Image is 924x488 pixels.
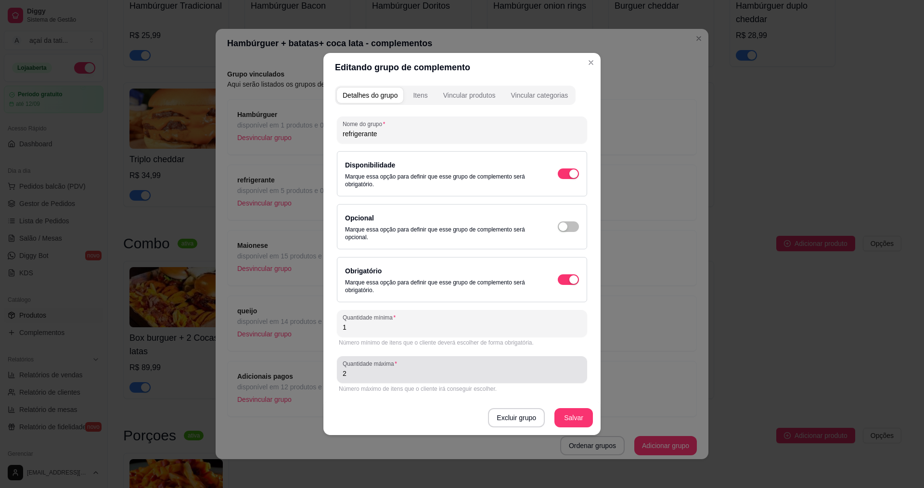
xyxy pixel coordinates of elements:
[343,322,581,332] input: Quantidade mínima
[339,385,585,393] div: Número máximo de itens que o cliente irá conseguir escolher.
[335,86,576,105] div: complement-group
[343,360,400,368] label: Quantidade máxima
[345,173,539,188] p: Marque essa opção para definir que esse grupo de complemento será obrigatório.
[345,279,539,294] p: Marque essa opção para definir que esse grupo de complemento será obrigatório.
[511,90,568,100] div: Vincular categorias
[413,90,427,100] div: Itens
[343,129,581,139] input: Nome do grupo
[583,55,599,70] button: Close
[343,369,581,378] input: Quantidade máxima
[554,408,593,427] button: Salvar
[345,226,539,241] p: Marque essa opção para definir que esse grupo de complemento será opcional.
[488,408,545,427] button: Excluir grupo
[443,90,496,100] div: Vincular produtos
[323,53,601,82] header: Editando grupo de complemento
[343,120,388,128] label: Nome do grupo
[345,161,395,169] label: Disponibilidade
[345,214,374,222] label: Opcional
[345,267,382,275] label: Obrigatório
[335,86,589,105] div: complement-group
[343,90,398,100] div: Detalhes do grupo
[339,339,585,347] div: Número mínimo de itens que o cliente deverá escolher de forma obrigatória.
[343,313,399,321] label: Quantidade mínima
